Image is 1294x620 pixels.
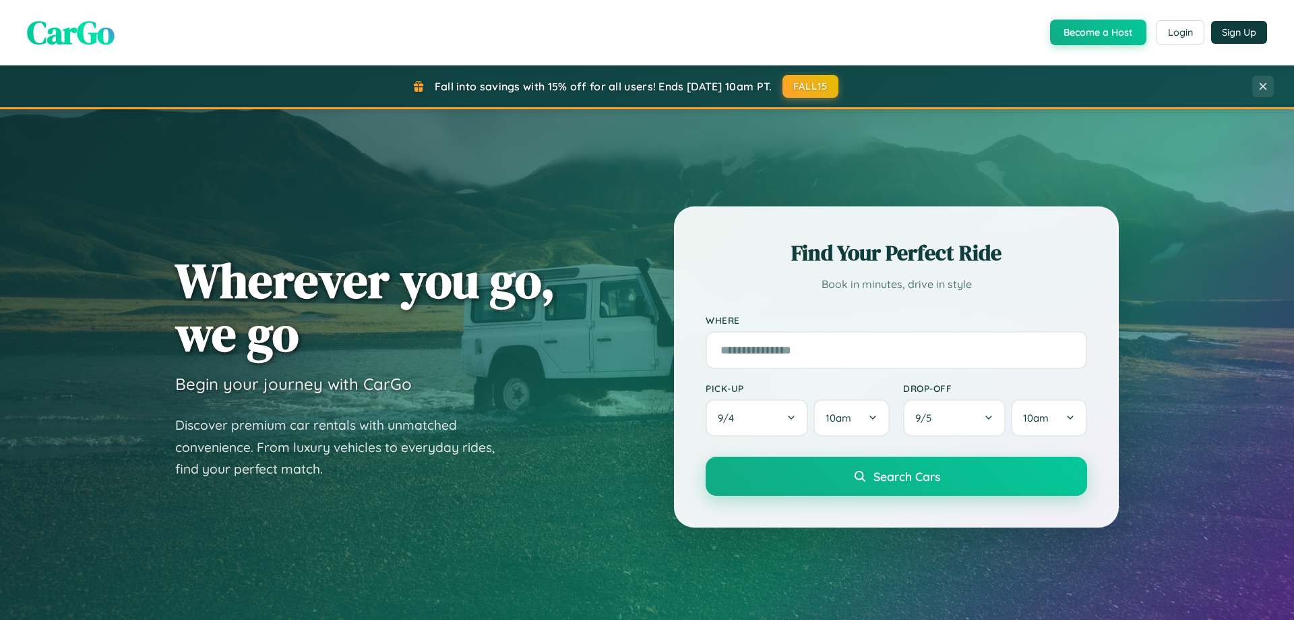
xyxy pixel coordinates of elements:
[903,399,1006,436] button: 9/5
[1211,21,1267,44] button: Sign Up
[706,275,1087,294] p: Book in minutes, drive in style
[782,75,839,98] button: FALL15
[706,383,890,394] label: Pick-up
[1023,412,1049,424] span: 10am
[706,399,808,436] button: 9/4
[813,399,890,436] button: 10am
[175,254,555,360] h1: Wherever you go, we go
[175,374,412,394] h3: Begin your journey with CarGo
[175,414,512,480] p: Discover premium car rentals with unmatched convenience. From luxury vehicles to everyday rides, ...
[903,383,1087,394] label: Drop-off
[1011,399,1087,436] button: 10am
[1157,20,1204,45] button: Login
[1050,20,1146,45] button: Become a Host
[915,412,938,424] span: 9 / 5
[27,10,115,55] span: CarGo
[706,314,1087,326] label: Where
[706,238,1087,268] h2: Find Your Perfect Ride
[873,469,940,484] span: Search Cars
[435,80,772,93] span: Fall into savings with 15% off for all users! Ends [DATE] 10am PT.
[718,412,741,424] span: 9 / 4
[826,412,851,424] span: 10am
[706,457,1087,496] button: Search Cars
